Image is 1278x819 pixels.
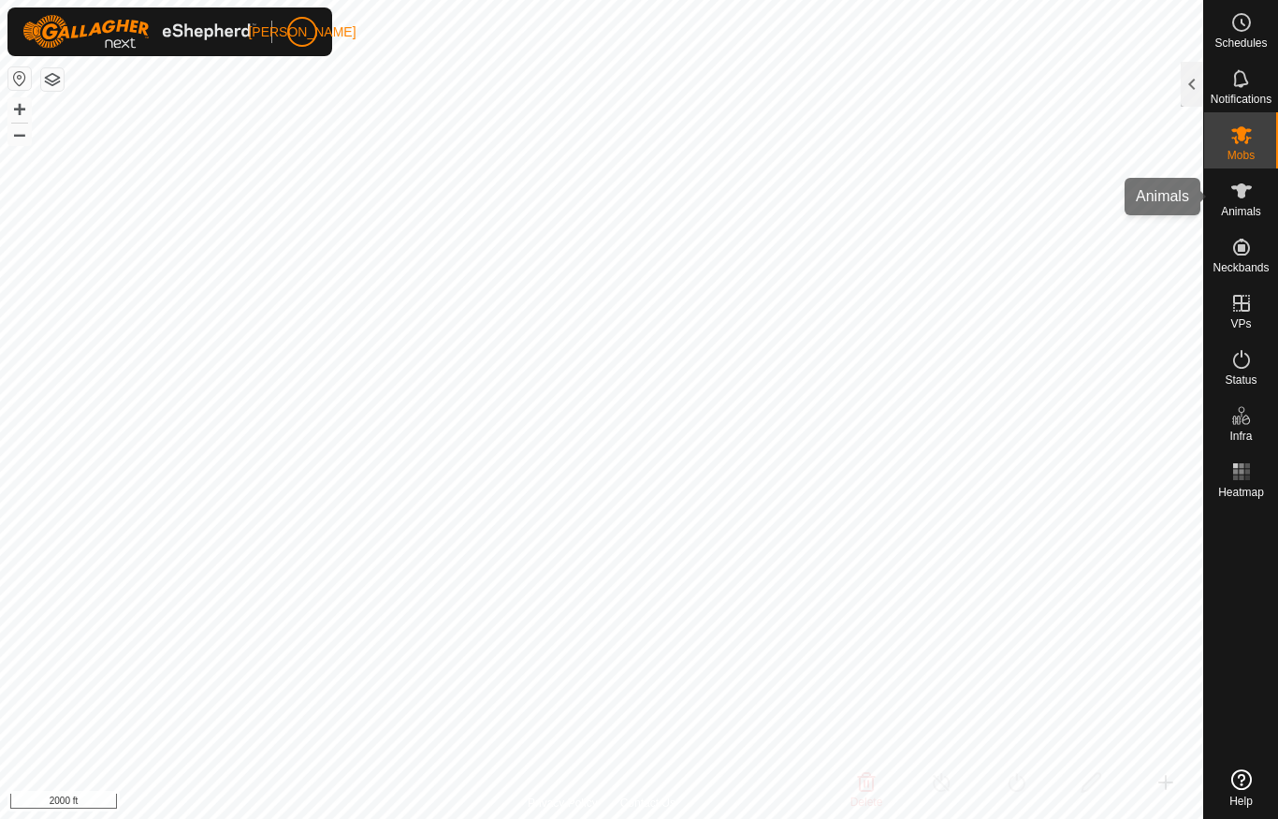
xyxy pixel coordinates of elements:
[1225,374,1256,386] span: Status
[8,98,31,121] button: +
[41,68,64,91] button: Map Layers
[1229,431,1252,442] span: Infra
[1218,487,1264,498] span: Heatmap
[1204,762,1278,814] a: Help
[8,67,31,90] button: Reset Map
[248,22,356,42] span: [PERSON_NAME]
[1213,262,1269,273] span: Neckbands
[1229,796,1253,807] span: Help
[1214,37,1267,49] span: Schedules
[1221,206,1261,217] span: Animals
[22,15,256,49] img: Gallagher Logo
[620,795,675,812] a: Contact Us
[8,123,31,145] button: –
[1227,150,1255,161] span: Mobs
[1211,94,1271,105] span: Notifications
[1230,318,1251,329] span: VPs
[528,795,598,812] a: Privacy Policy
